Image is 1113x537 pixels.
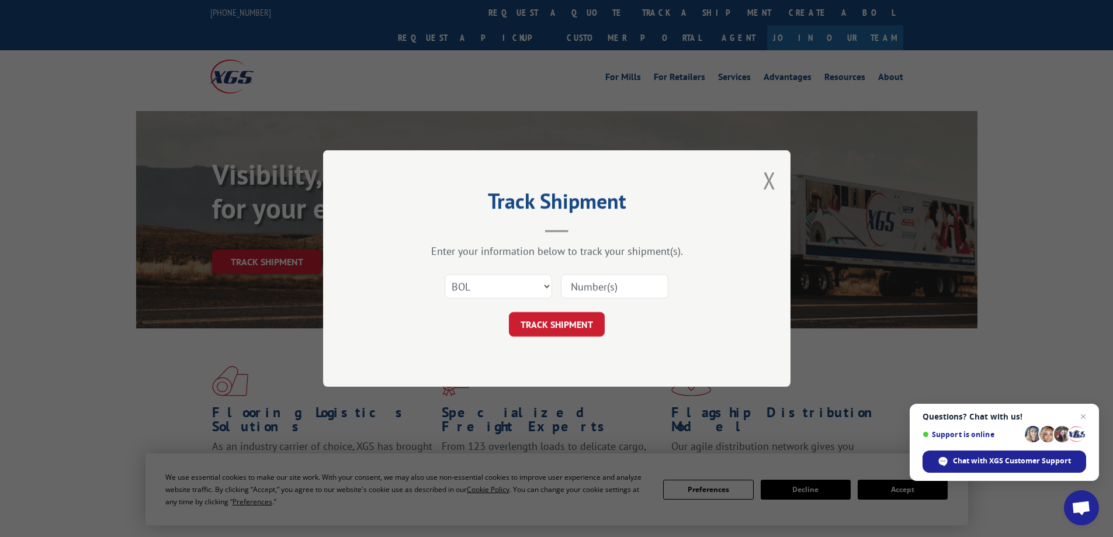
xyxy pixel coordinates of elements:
[382,244,732,258] div: Enter your information below to track your shipment(s).
[382,193,732,215] h2: Track Shipment
[509,312,605,337] button: TRACK SHIPMENT
[1076,410,1090,424] span: Close chat
[1064,490,1099,525] div: Open chat
[953,456,1071,466] span: Chat with XGS Customer Support
[923,430,1021,439] span: Support is online
[923,451,1086,473] div: Chat with XGS Customer Support
[763,165,776,196] button: Close modal
[561,274,668,299] input: Number(s)
[923,412,1086,421] span: Questions? Chat with us!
